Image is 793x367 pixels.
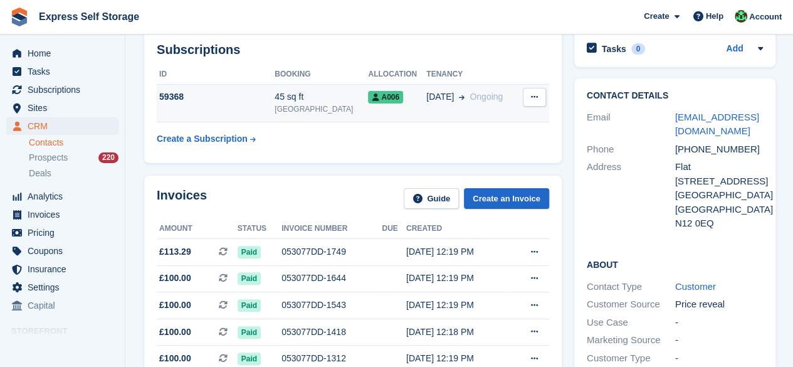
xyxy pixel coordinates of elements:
[726,42,743,56] a: Add
[157,90,275,104] div: 59368
[464,188,549,209] a: Create an Invoice
[28,242,103,260] span: Coupons
[28,279,103,296] span: Settings
[675,160,764,188] div: Flat [STREET_ADDRESS]
[406,272,509,285] div: [DATE] 12:19 PM
[675,203,764,217] div: [GEOGRAPHIC_DATA]
[28,260,103,278] span: Insurance
[587,142,675,157] div: Phone
[587,297,675,312] div: Customer Source
[159,272,191,285] span: £100.00
[587,316,675,330] div: Use Case
[406,326,509,339] div: [DATE] 12:18 PM
[368,65,426,85] th: Allocation
[28,188,103,205] span: Analytics
[587,258,764,270] h2: About
[587,160,675,231] div: Address
[6,81,118,98] a: menu
[6,260,118,278] a: menu
[675,281,716,292] a: Customer
[159,245,191,258] span: £113.29
[28,99,103,117] span: Sites
[587,110,675,139] div: Email
[675,142,764,157] div: [PHONE_NUMBER]
[157,127,256,151] a: Create a Subscription
[602,43,626,55] h2: Tasks
[238,326,261,339] span: Paid
[587,351,675,366] div: Customer Type
[157,65,275,85] th: ID
[406,299,509,312] div: [DATE] 12:19 PM
[406,245,509,258] div: [DATE] 12:19 PM
[238,246,261,258] span: Paid
[281,245,382,258] div: 053077DD-1749
[644,10,669,23] span: Create
[28,206,103,223] span: Invoices
[6,99,118,117] a: menu
[28,224,103,242] span: Pricing
[281,352,382,365] div: 053077DD-1312
[6,188,118,205] a: menu
[238,272,261,285] span: Paid
[275,65,368,85] th: Booking
[382,219,406,239] th: Due
[406,352,509,365] div: [DATE] 12:19 PM
[675,351,764,366] div: -
[6,45,118,62] a: menu
[587,91,764,101] h2: Contact Details
[238,299,261,312] span: Paid
[426,90,454,104] span: [DATE]
[281,299,382,312] div: 053077DD-1543
[29,168,51,179] span: Deals
[675,188,764,203] div: [GEOGRAPHIC_DATA]
[749,11,782,23] span: Account
[275,104,368,115] div: [GEOGRAPHIC_DATA]
[98,152,118,163] div: 220
[29,151,118,164] a: Prospects 220
[675,316,764,330] div: -
[159,299,191,312] span: £100.00
[675,216,764,231] div: N12 0EQ
[159,326,191,339] span: £100.00
[28,297,103,314] span: Capital
[6,242,118,260] a: menu
[157,43,549,57] h2: Subscriptions
[6,297,118,314] a: menu
[157,132,248,146] div: Create a Subscription
[587,333,675,348] div: Marketing Source
[470,92,503,102] span: Ongoing
[631,43,646,55] div: 0
[28,63,103,80] span: Tasks
[157,219,238,239] th: Amount
[404,188,459,209] a: Guide
[28,81,103,98] span: Subscriptions
[28,117,103,135] span: CRM
[6,279,118,296] a: menu
[29,152,68,164] span: Prospects
[281,219,382,239] th: Invoice number
[10,8,29,26] img: stora-icon-8386f47178a22dfd0bd8f6a31ec36ba5ce8667c1dd55bd0f319d3a0aa187defe.svg
[238,353,261,365] span: Paid
[368,91,403,104] span: A006
[28,45,103,62] span: Home
[275,90,368,104] div: 45 sq ft
[238,219,281,239] th: Status
[735,10,747,23] img: Shakiyra Davis
[426,65,518,85] th: Tenancy
[406,219,509,239] th: Created
[157,188,207,209] h2: Invoices
[159,352,191,365] span: £100.00
[29,167,118,180] a: Deals
[587,280,675,294] div: Contact Type
[34,6,144,27] a: Express Self Storage
[6,224,118,242] a: menu
[6,206,118,223] a: menu
[706,10,723,23] span: Help
[281,272,382,285] div: 053077DD-1644
[6,117,118,135] a: menu
[281,326,382,339] div: 053077DD-1418
[29,137,118,149] a: Contacts
[675,333,764,348] div: -
[675,112,759,137] a: [EMAIL_ADDRESS][DOMAIN_NAME]
[675,297,764,312] div: Price reveal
